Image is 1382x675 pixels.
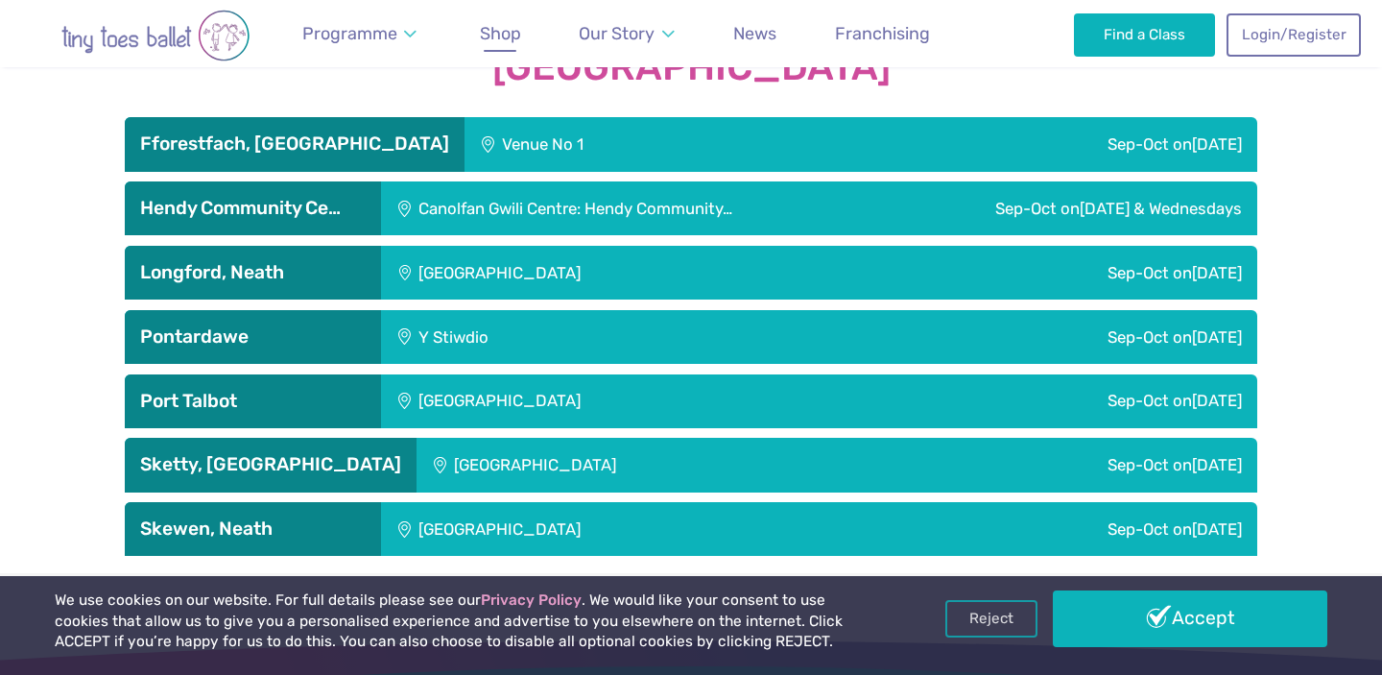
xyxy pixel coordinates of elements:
[140,325,366,349] h3: Pontardawe
[140,261,366,284] h3: Longford, Neath
[1192,391,1242,410] span: [DATE]
[480,23,521,43] span: Shop
[381,374,876,428] div: [GEOGRAPHIC_DATA]
[876,246,1257,300] div: Sep-Oct on
[1080,199,1242,218] span: [DATE] & Wednesdays
[1192,519,1242,539] span: [DATE]
[140,453,401,476] h3: Sketty, [GEOGRAPHIC_DATA]
[481,591,582,609] a: Privacy Policy
[381,181,879,235] div: Canolfan Gwili Centre: Hendy Community…
[465,117,820,171] div: Venue No 1
[417,438,892,492] div: [GEOGRAPHIC_DATA]
[140,133,449,156] h3: Fforestfach, [GEOGRAPHIC_DATA]
[1192,134,1242,154] span: [DATE]
[302,23,397,43] span: Programme
[1074,13,1215,56] a: Find a Class
[471,12,530,56] a: Shop
[892,438,1257,492] div: Sep-Oct on
[381,502,876,556] div: [GEOGRAPHIC_DATA]
[826,12,939,56] a: Franchising
[733,23,776,43] span: News
[570,12,683,56] a: Our Story
[754,310,1257,364] div: Sep-Oct on
[820,117,1257,171] div: Sep-Oct on
[125,4,1257,88] strong: [GEOGRAPHIC_DATA], Neath Port Talbot and [GEOGRAPHIC_DATA]
[381,310,754,364] div: Y Stiwdio
[579,23,655,43] span: Our Story
[1192,327,1242,347] span: [DATE]
[140,518,366,541] h3: Skewen, Neath
[945,600,1037,637] a: Reject
[21,10,290,61] img: tiny toes ballet
[880,181,1257,235] div: Sep-Oct on
[294,12,426,56] a: Programme
[835,23,930,43] span: Franchising
[140,390,366,413] h3: Port Talbot
[876,374,1257,428] div: Sep-Oct on
[1192,455,1242,474] span: [DATE]
[55,591,882,653] p: We use cookies on our website. For full details please see our . We would like your consent to us...
[725,12,785,56] a: News
[381,246,876,300] div: [GEOGRAPHIC_DATA]
[1192,263,1242,282] span: [DATE]
[140,197,366,220] h3: Hendy Community Ce…
[1227,13,1361,56] a: Login/Register
[876,502,1257,556] div: Sep-Oct on
[1053,591,1327,646] a: Accept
